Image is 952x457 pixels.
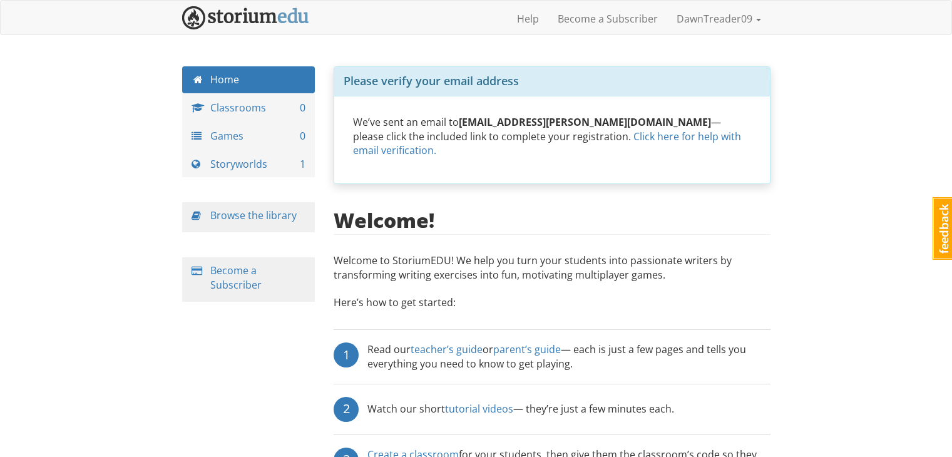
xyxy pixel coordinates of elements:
[334,209,434,231] h2: Welcome!
[210,264,262,292] a: Become a Subscriber
[300,101,305,115] span: 0
[334,397,359,422] div: 2
[353,115,751,158] p: We’ve sent an email to — please click the included link to complete your registration.
[182,66,315,93] a: Home
[344,73,519,88] span: Please verify your email address
[210,208,297,222] a: Browse the library
[182,123,315,150] a: Games 0
[667,3,770,34] a: DawnTreader09
[367,342,770,371] div: Read our or — each is just a few pages and tells you everything you need to know to get playing.
[411,342,483,356] a: teacher’s guide
[493,342,561,356] a: parent’s guide
[367,397,674,422] div: Watch our short — they’re just a few minutes each.
[334,342,359,367] div: 1
[182,151,315,178] a: Storyworlds 1
[459,115,711,129] strong: [EMAIL_ADDRESS][PERSON_NAME][DOMAIN_NAME]
[334,254,770,289] p: Welcome to StoriumEDU! We help you turn your students into passionate writers by transforming wri...
[353,130,741,158] a: Click here for help with email verification.
[334,295,770,322] p: Here’s how to get started:
[182,95,315,121] a: Classrooms 0
[508,3,548,34] a: Help
[300,129,305,143] span: 0
[548,3,667,34] a: Become a Subscriber
[445,402,513,416] a: tutorial videos
[300,157,305,172] span: 1
[182,6,309,29] img: StoriumEDU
